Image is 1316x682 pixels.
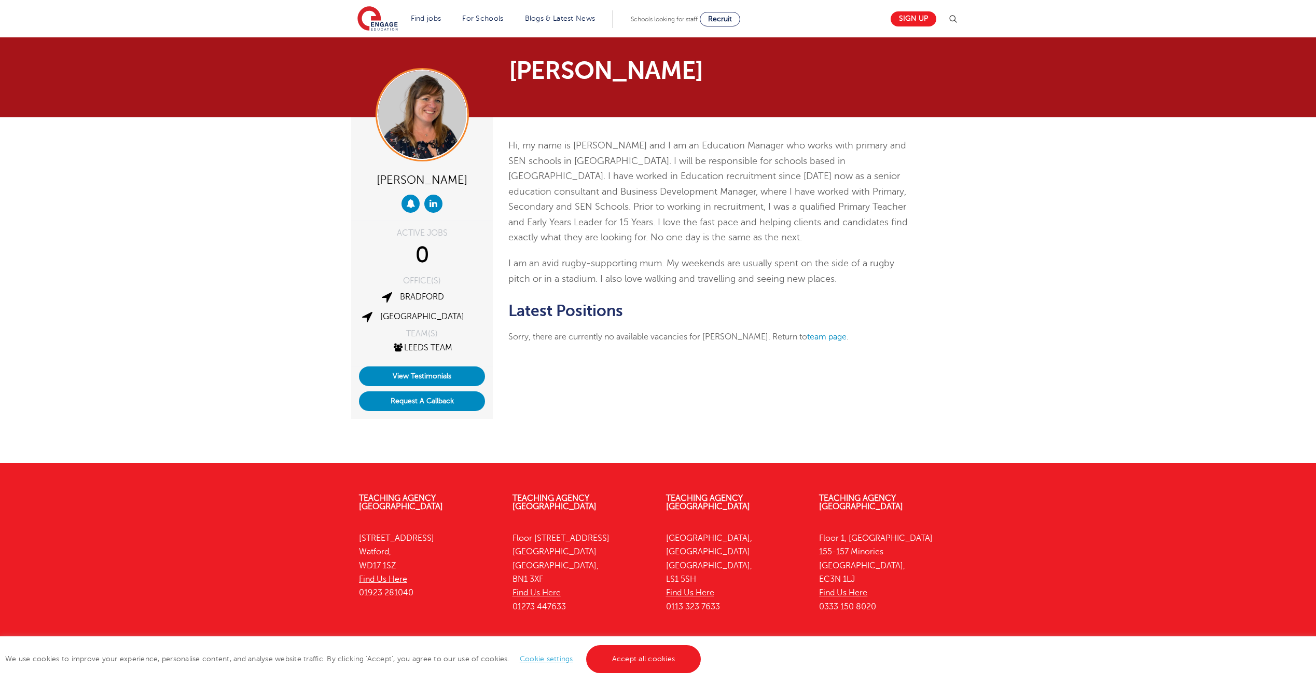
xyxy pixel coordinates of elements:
a: team page [807,332,847,342]
div: OFFICE(S) [359,277,485,285]
a: Bradford [400,292,444,302]
span: We use cookies to improve your experience, personalise content, and analyse website traffic. By c... [5,655,703,663]
button: Request A Callback [359,391,485,411]
a: Blogs & Latest News [525,15,595,22]
a: Teaching Agency [GEOGRAPHIC_DATA] [819,494,903,511]
p: I am an avid rugby-supporting mum. My weekends are usually spent on the side of a rugby pitch or ... [508,256,912,287]
a: For Schools [462,15,503,22]
div: ACTIVE JOBS [359,229,485,237]
span: Schools looking for staff [631,16,698,23]
p: Sorry, there are currently no available vacancies for [PERSON_NAME]. Return to . [508,330,912,344]
div: TEAM(S) [359,330,485,338]
p: Floor [STREET_ADDRESS] [GEOGRAPHIC_DATA] [GEOGRAPHIC_DATA], BN1 3XF 01273 447633 [512,531,650,613]
p: Hi, my name is [PERSON_NAME] and I am an Education Manager who works with primary and SEN schools... [508,138,912,245]
a: Recruit [700,12,740,26]
a: Accept all cookies [586,645,701,673]
p: [STREET_ADDRESS] Watford, WD17 1SZ 01923 281040 [359,531,497,599]
a: [GEOGRAPHIC_DATA] [380,312,464,321]
span: Recruit [708,15,732,23]
a: Find jobs [411,15,441,22]
div: [PERSON_NAME] [359,169,485,189]
a: Teaching Agency [GEOGRAPHIC_DATA] [359,494,443,511]
p: [GEOGRAPHIC_DATA], [GEOGRAPHIC_DATA] [GEOGRAPHIC_DATA], LS1 5SH 0113 323 7633 [666,531,804,613]
a: View Testimonials [359,366,485,386]
a: Teaching Agency [GEOGRAPHIC_DATA] [666,494,750,511]
a: Find Us Here [359,575,407,584]
a: Leeds Team [392,343,452,352]
a: Cookie settings [520,655,573,663]
h1: [PERSON_NAME] [509,58,755,83]
a: Find Us Here [819,588,867,597]
p: Floor 1, [GEOGRAPHIC_DATA] 155-157 Minories [GEOGRAPHIC_DATA], EC3N 1LJ 0333 150 8020 [819,531,957,613]
h2: Latest Positions [508,302,912,320]
img: Engage Education [357,6,398,32]
a: Find Us Here [666,588,714,597]
a: Sign up [891,11,936,26]
div: 0 [359,242,485,268]
a: Find Us Here [512,588,561,597]
a: Teaching Agency [GEOGRAPHIC_DATA] [512,494,597,511]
